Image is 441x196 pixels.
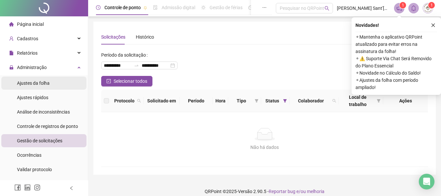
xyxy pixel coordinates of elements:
span: search [332,99,336,103]
span: search [331,96,338,106]
span: filter [253,96,260,106]
span: filter [377,99,381,103]
span: [PERSON_NAME] Sant'[PERSON_NAME] Patisserie [337,5,390,12]
th: Período [180,90,213,112]
span: home [9,22,14,27]
span: file [9,51,14,55]
span: Ajustes rápidos [17,95,48,100]
span: Selecionar todos [114,78,147,85]
span: Administração [17,65,47,70]
span: left [69,186,74,190]
div: Solicitações [101,33,125,41]
span: Tipo [231,97,252,104]
div: Open Intercom Messenger [419,174,434,189]
span: pushpin [143,6,147,10]
div: Não há dados [109,144,420,151]
span: ⚬ Novidade no Cálculo do Saldo! [355,69,437,77]
span: 1 [431,3,433,8]
span: Colaborador [292,97,330,104]
span: filter [283,99,287,103]
sup: 1 [400,2,406,9]
span: ⚬ Mantenha o aplicativo QRPoint atualizado para evitar erros na assinatura da folha! [355,33,437,55]
span: Novidades ! [355,22,379,29]
span: Controle de registros de ponto [17,124,78,129]
span: Status [264,97,280,104]
sup: Atualize o seu contato no menu Meus Dados [428,2,435,9]
span: filter [255,99,259,103]
span: Protocolo [114,97,134,104]
span: filter [282,96,288,106]
span: check-square [106,79,111,83]
th: Solicitado em [144,90,180,112]
span: Local de trabalho [341,94,374,108]
span: Página inicial [17,22,44,27]
span: dashboard [248,5,253,10]
span: clock-circle [96,5,101,10]
span: user-add [9,36,14,41]
span: Reportar bug e/ou melhoria [269,189,324,194]
span: ⚬ Ajustes da folha com período ampliado! [355,77,437,91]
img: 40900 [423,3,433,13]
span: 1 [402,3,404,8]
span: to [134,63,139,68]
span: search [324,6,329,11]
div: Histórico [136,33,154,41]
span: Gestão de férias [210,5,243,10]
th: Hora [213,90,228,112]
span: file-done [153,5,158,10]
span: Análise de inconsistências [17,109,70,115]
div: Ações [386,97,425,104]
span: sun [201,5,206,10]
span: notification [396,5,402,11]
span: Ocorrências [17,152,41,158]
span: search [137,99,141,103]
span: Ajustes da folha [17,80,50,86]
span: facebook [14,184,21,191]
span: ellipsis [262,5,267,10]
span: ⚬ ⚠️ Suporte Via Chat Será Removido do Plano Essencial [355,55,437,69]
span: swap-right [134,63,139,68]
span: Relatórios [17,50,38,56]
label: Período da solicitação [101,50,150,60]
span: filter [375,92,382,109]
span: Validar protocolo [17,167,52,172]
span: Gestão de solicitações [17,138,62,143]
span: lock [9,65,14,70]
span: bell [411,5,417,11]
button: Selecionar todos [101,76,152,86]
span: Cadastros [17,36,38,41]
span: linkedin [24,184,31,191]
span: Controle de ponto [104,5,141,10]
span: search [136,96,142,106]
span: instagram [34,184,40,191]
span: Versão [238,189,252,194]
span: Admissão digital [162,5,195,10]
span: close [431,23,435,27]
